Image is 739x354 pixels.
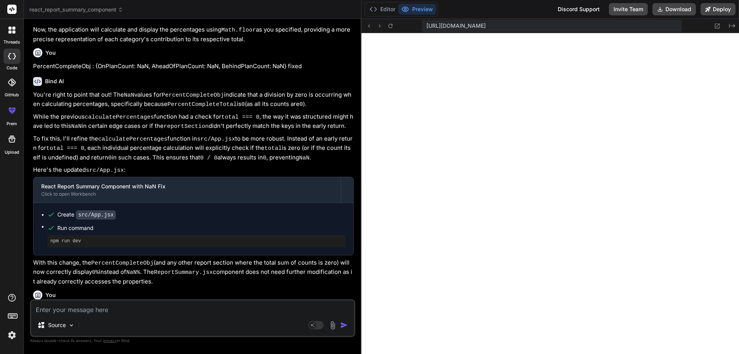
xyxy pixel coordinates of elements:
code: NaN% [126,269,140,276]
p: To fix this, I'll refine the function in to be more robust. Instead of an early return for , each... [33,134,354,163]
code: NaN [299,155,309,161]
div: Create [57,211,116,219]
h6: You [45,49,56,57]
code: 0 [299,101,303,108]
p: You're right to point that out! The values for indicate that a division by zero is occurring when... [33,91,354,109]
img: icon [340,321,348,329]
code: 0 [108,155,112,161]
div: Click to open Workbench [41,191,333,197]
code: calculatePercentages [98,136,167,143]
img: Pick Models [68,322,75,329]
label: prem [7,121,17,127]
code: calculatePercentages [85,114,154,121]
p: Always double-check its answers. Your in Bind [30,337,355,344]
code: PercentCompleteTotal [167,101,237,108]
label: Upload [5,149,19,156]
span: react_report_summary_component [29,6,123,13]
p: Here's the updated : [33,166,354,175]
div: React Report Summary Component with NaN Fix [41,183,333,190]
label: code [7,65,17,71]
code: PercentCompleteObj [162,92,224,99]
code: NaN [71,123,82,130]
p: While the previous function had a check for , the way it was structured might have led to this in... [33,112,354,131]
code: reportSection [164,123,209,130]
code: ReportSummary.jsx [154,269,213,276]
code: NaN [124,92,134,99]
img: attachment [328,321,337,330]
p: Source [48,321,66,329]
label: GitHub [5,92,19,98]
code: 0 / 0 [200,155,217,161]
code: src/App.jsx [76,210,116,220]
code: 0 [263,155,266,161]
div: Discord Support [553,3,604,15]
code: Math.floor [221,27,256,34]
span: privacy [103,338,117,343]
button: Preview [398,4,436,15]
button: Download [652,3,696,15]
button: Editor [366,4,398,15]
code: total === 0 [221,114,259,121]
code: src/App.jsx [86,167,124,174]
h6: You [45,291,56,299]
code: 0 [241,101,245,108]
button: React Report Summary Component with NaN FixClick to open Workbench [33,177,341,203]
button: Invite Team [609,3,648,15]
pre: npm run dev [50,238,343,244]
span: [URL][DOMAIN_NAME] [426,22,486,30]
label: threads [3,39,20,45]
span: Run command [57,224,346,232]
img: settings [5,329,18,342]
p: PercentCompleteObj : {OnPlanCount: NaN, AheadOfPlanCount: NaN, BehindPlanCount: NaN} fixed [33,62,354,71]
code: src/App.jsx [197,136,235,143]
code: 0% [92,269,99,276]
button: Deploy [701,3,736,15]
code: PercentCompleteObj [91,260,154,267]
code: total === 0 [46,145,84,152]
p: Now, the application will calculate and display the percentages using as you specified, providing... [33,25,354,44]
code: total [264,145,282,152]
p: With this change, the (and any other report section where the total sum of counts is zero) will n... [33,258,354,286]
h6: Bind AI [45,77,64,85]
